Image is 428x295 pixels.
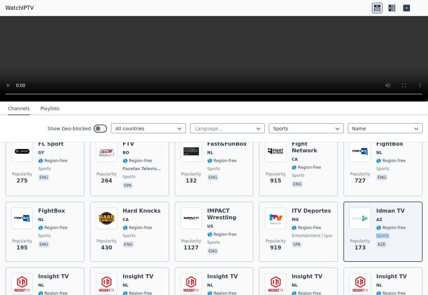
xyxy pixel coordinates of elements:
span: 430 [101,244,112,252]
h6: Insight TV [292,273,322,280]
h6: FightBox [38,208,68,214]
span: NL [376,150,382,155]
span: 132 [186,177,197,185]
span: 915 [270,177,281,185]
p: eng [207,174,219,181]
h6: Insight TV [207,273,238,280]
span: 🌎 Region-free [38,158,68,163]
span: MX [292,217,299,222]
button: Channels [8,102,30,115]
img: Insight TV [11,273,33,295]
h6: Insight TV [123,273,153,280]
p: eng [292,181,303,188]
span: 🌎 Region-free [292,225,321,230]
span: NL [376,283,382,288]
span: NL [123,283,129,288]
img: Fast&FunBox [181,141,202,162]
span: sports [38,233,51,238]
img: Idman TV [349,208,371,229]
span: Popularity [181,171,201,177]
span: 🌎 Region-free [207,232,237,237]
span: 264 [101,177,112,185]
img: Fight Network [265,141,286,162]
img: FightBox [349,141,371,162]
span: NL [207,283,213,288]
h6: Insight TV [376,273,407,280]
span: NL [207,150,213,155]
span: 🌎 Region-free [292,165,321,170]
span: 🌎 Region-free [376,158,406,163]
span: sports [292,173,304,178]
img: Insight TV [265,273,286,295]
span: 1127 [184,244,199,252]
span: Popularity [12,238,32,244]
span: entertainment [292,233,321,238]
p: spa [292,241,302,248]
span: 🌎 Region-free [376,225,406,230]
h6: Idman TV [376,208,406,214]
img: Insight TV [181,273,202,295]
img: IMPACT Wrestling [181,208,202,229]
p: aze [376,241,387,248]
p: eng [38,174,49,181]
label: Show Geo-blocked [47,125,91,132]
h6: IMPACT Wrestling [207,208,248,221]
span: 919 [270,244,281,252]
span: 🌎 Region-free [123,225,152,230]
span: CA [292,157,298,162]
img: FL Sport [11,141,33,162]
span: CA [123,217,129,222]
span: NL [38,283,44,288]
img: ITV Deportes [265,208,286,229]
p: eng [123,241,134,248]
span: 275 [16,177,27,185]
span: Popularity [265,171,286,177]
span: sports [322,233,336,238]
span: NL [292,283,298,288]
span: sports [376,233,389,238]
p: eng [207,248,219,254]
span: sports [207,166,220,171]
span: BO [123,150,129,155]
span: sports [376,166,389,171]
span: Facetas Televisión [123,166,162,171]
span: sports [123,233,135,238]
h6: FL Sport [38,141,68,147]
img: Hard Knocks [96,208,117,229]
h6: ITV Deportes [292,208,332,214]
span: 🌎 Region-free [207,158,237,163]
span: 🌎 Region-free [123,158,152,163]
h6: Insight TV [38,273,69,280]
p: eng [376,174,388,181]
h6: FTV [123,141,163,147]
span: US [207,224,213,229]
span: sports [123,174,135,179]
button: Playlists [40,102,60,115]
span: Popularity [265,238,286,244]
span: Popularity [97,238,117,244]
span: 🌎 Region-free [38,225,68,230]
p: eng [38,241,49,248]
span: NL [38,217,44,222]
span: 727 [354,177,365,185]
span: sports [38,166,51,171]
span: sports [207,240,220,245]
h6: Fight Network [292,141,332,154]
span: GY [38,150,44,155]
span: Popularity [350,171,370,177]
a: WatchIPTV [5,4,34,12]
span: AZ [376,217,382,222]
img: Insight TV [349,273,371,295]
img: Insight TV [96,273,117,295]
span: 173 [354,244,365,252]
h6: Fast&FunBox [207,141,247,147]
span: Popularity [97,171,117,177]
span: Popularity [350,238,370,244]
span: 195 [16,244,27,252]
p: spa [123,182,133,189]
img: FTV [96,141,117,162]
span: Popularity [12,171,32,177]
h6: FightBox [376,141,406,147]
span: Popularity [181,238,201,244]
h6: Hard Knocks [123,208,161,214]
